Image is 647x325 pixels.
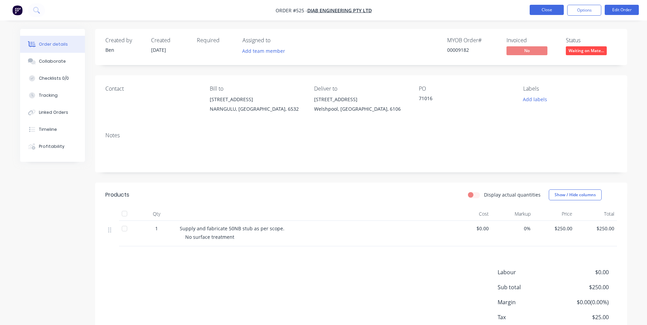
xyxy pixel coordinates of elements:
[242,46,289,56] button: Add team member
[185,234,234,240] span: No surface treatment
[20,104,85,121] button: Linked Orders
[494,225,531,232] span: 0%
[519,95,551,104] button: Add labels
[197,37,234,44] div: Required
[566,46,607,55] span: Waiting on Mate...
[39,75,69,81] div: Checklists 0/0
[484,191,541,198] label: Display actual quantities
[605,5,639,15] button: Edit Order
[419,95,504,104] div: 71016
[105,46,143,53] div: Ben
[419,86,512,92] div: PO
[105,191,129,199] div: Products
[242,37,311,44] div: Assigned to
[566,46,607,57] button: Waiting on Mate...
[523,86,617,92] div: Labels
[39,41,68,47] div: Order details
[151,37,189,44] div: Created
[450,207,492,221] div: Cost
[20,87,85,104] button: Tracking
[558,268,608,276] span: $0.00
[210,86,303,92] div: Bill to
[105,132,617,139] div: Notes
[558,283,608,291] span: $250.00
[558,313,608,321] span: $25.00
[506,37,558,44] div: Invoiced
[20,36,85,53] button: Order details
[210,104,303,114] div: NARNGULU, [GEOGRAPHIC_DATA], 6532
[533,207,575,221] div: Price
[276,7,307,14] span: Order #525 -
[549,189,602,200] button: Show / Hide columns
[498,313,558,321] span: Tax
[307,7,372,14] a: DIAB ENGINEERING PTY LTD
[536,225,573,232] span: $250.00
[498,283,558,291] span: Sub total
[530,5,564,15] button: Close
[210,95,303,117] div: [STREET_ADDRESS]NARNGULU, [GEOGRAPHIC_DATA], 6532
[578,225,614,232] span: $250.00
[151,47,166,53] span: [DATE]
[20,138,85,155] button: Profitability
[238,46,289,56] button: Add team member
[105,37,143,44] div: Created by
[498,268,558,276] span: Labour
[39,92,58,98] div: Tracking
[105,86,199,92] div: Contact
[506,46,547,55] span: No
[180,225,284,232] span: Supply and fabricate 50NB stub as per scope.
[491,207,533,221] div: Markup
[575,207,617,221] div: Total
[39,126,57,133] div: Timeline
[136,207,177,221] div: Qty
[447,46,498,53] div: 00009182
[447,37,498,44] div: MYOB Order #
[314,95,408,117] div: [STREET_ADDRESS]Welshpool, [GEOGRAPHIC_DATA], 6106
[20,121,85,138] button: Timeline
[314,104,408,114] div: Welshpool, [GEOGRAPHIC_DATA], 6106
[39,58,66,64] div: Collaborate
[12,5,23,15] img: Factory
[558,298,608,306] span: $0.00 ( 0.00 %)
[20,70,85,87] button: Checklists 0/0
[567,5,601,16] button: Options
[20,53,85,70] button: Collaborate
[566,37,617,44] div: Status
[39,143,64,150] div: Profitability
[453,225,489,232] span: $0.00
[210,95,303,104] div: [STREET_ADDRESS]
[314,86,408,92] div: Deliver to
[39,109,68,115] div: Linked Orders
[314,95,408,104] div: [STREET_ADDRESS]
[155,225,158,232] span: 1
[498,298,558,306] span: Margin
